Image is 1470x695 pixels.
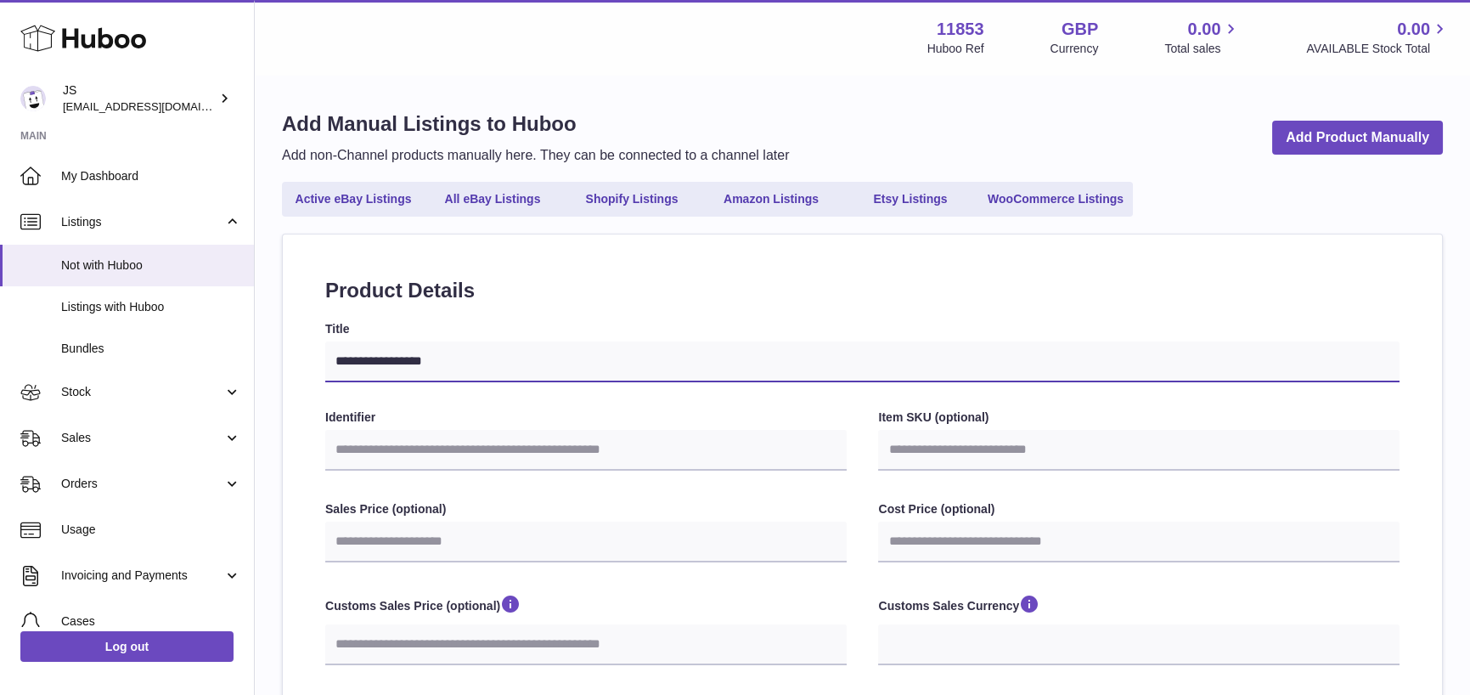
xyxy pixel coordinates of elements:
[325,321,1400,337] label: Title
[63,99,250,113] span: [EMAIL_ADDRESS][DOMAIN_NAME]
[61,341,241,357] span: Bundles
[61,168,241,184] span: My Dashboard
[20,86,46,111] img: internalAdmin-11853@internal.huboo.com
[1164,18,1240,57] a: 0.00 Total sales
[285,185,421,213] a: Active eBay Listings
[61,613,241,630] span: Cases
[20,631,234,662] a: Log out
[63,82,216,115] div: JS
[325,593,847,620] label: Customs Sales Price (optional)
[1164,41,1240,57] span: Total sales
[703,185,839,213] a: Amazon Listings
[842,185,978,213] a: Etsy Listings
[1306,41,1450,57] span: AVAILABLE Stock Total
[927,41,984,57] div: Huboo Ref
[61,214,223,230] span: Listings
[878,410,1400,426] label: Item SKU (optional)
[982,185,1129,213] a: WooCommerce Listings
[1050,41,1099,57] div: Currency
[61,430,223,446] span: Sales
[61,476,223,492] span: Orders
[282,146,789,165] p: Add non-Channel products manually here. They can be connected to a channel later
[1188,18,1221,41] span: 0.00
[61,299,241,315] span: Listings with Huboo
[1272,121,1443,155] a: Add Product Manually
[61,384,223,400] span: Stock
[564,185,700,213] a: Shopify Listings
[1397,18,1430,41] span: 0.00
[425,185,560,213] a: All eBay Listings
[325,501,847,517] label: Sales Price (optional)
[61,568,223,584] span: Invoicing and Payments
[878,501,1400,517] label: Cost Price (optional)
[878,593,1400,620] label: Customs Sales Currency
[1062,18,1098,41] strong: GBP
[61,257,241,274] span: Not with Huboo
[937,18,984,41] strong: 11853
[1306,18,1450,57] a: 0.00 AVAILABLE Stock Total
[282,110,789,138] h1: Add Manual Listings to Huboo
[61,522,241,538] span: Usage
[325,277,1400,304] h2: Product Details
[325,410,847,426] label: Identifier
